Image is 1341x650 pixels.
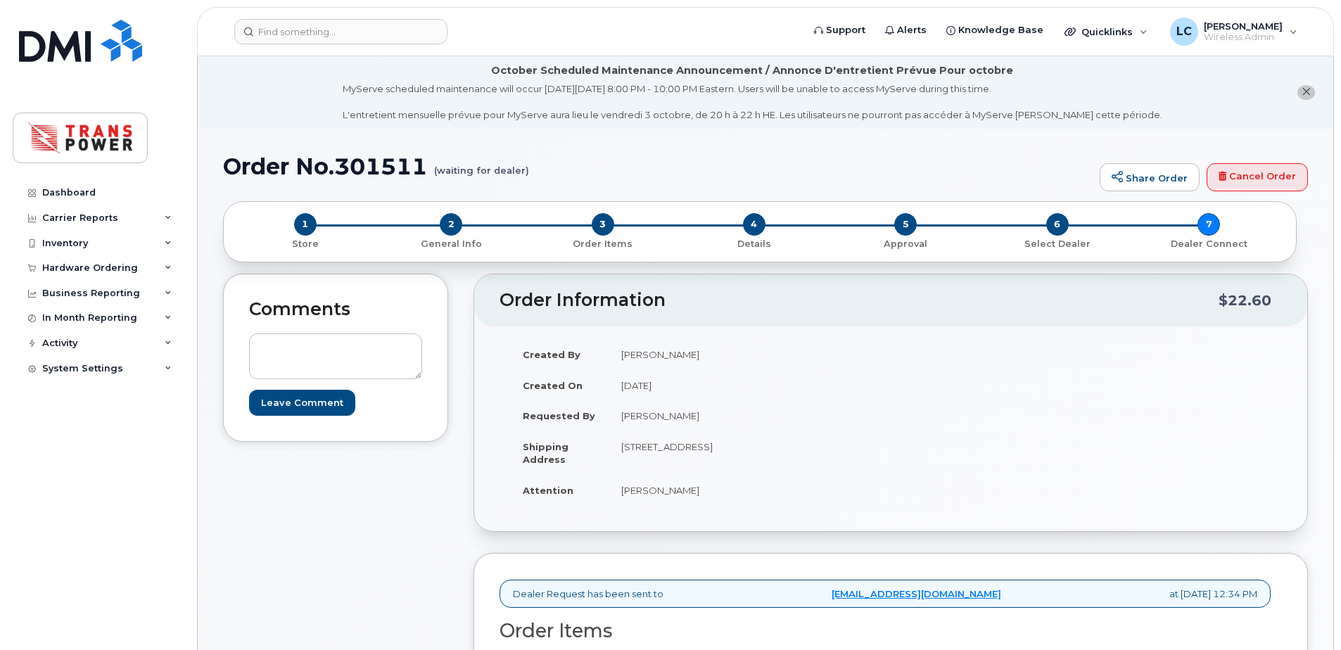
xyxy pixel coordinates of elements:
a: 4 Details [678,236,830,250]
a: Cancel Order [1207,163,1308,191]
div: October Scheduled Maintenance Announcement / Annonce D'entretient Prévue Pour octobre [491,63,1013,78]
a: 2 General Info [375,236,526,250]
h2: Comments [249,300,422,319]
span: 5 [894,213,917,236]
strong: Created On [523,380,583,391]
a: 3 Order Items [527,236,678,250]
div: MyServe scheduled maintenance will occur [DATE][DATE] 8:00 PM - 10:00 PM Eastern. Users will be u... [343,82,1162,122]
input: Leave Comment [249,390,355,416]
p: General Info [381,238,521,250]
td: [PERSON_NAME] [609,339,880,370]
strong: Requested By [523,410,595,421]
td: [PERSON_NAME] [609,400,880,431]
strong: Created By [523,349,580,360]
h1: Order No.301511 [223,154,1093,179]
h2: Order Information [500,291,1219,310]
a: 5 Approval [830,236,981,250]
h2: Order Items [500,620,1271,642]
p: Store [241,238,369,250]
p: Details [684,238,824,250]
a: 1 Store [235,236,375,250]
td: [STREET_ADDRESS] [609,431,880,475]
strong: Shipping Address [523,441,568,466]
p: Approval [836,238,976,250]
span: 6 [1046,213,1069,236]
span: 4 [743,213,765,236]
button: close notification [1297,85,1315,100]
a: [EMAIL_ADDRESS][DOMAIN_NAME] [832,587,1001,601]
span: 1 [294,213,317,236]
a: Share Order [1100,163,1200,191]
span: 3 [592,213,614,236]
span: 2 [440,213,462,236]
td: [PERSON_NAME] [609,475,880,506]
strong: Attention [523,485,573,496]
p: Select Dealer [987,238,1127,250]
a: 6 Select Dealer [981,236,1133,250]
td: [DATE] [609,370,880,401]
div: Dealer Request has been sent to at [DATE] 12:34 PM [500,580,1271,608]
p: Order Items [533,238,673,250]
small: (waiting for dealer) [434,154,529,176]
div: $22.60 [1219,287,1271,314]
